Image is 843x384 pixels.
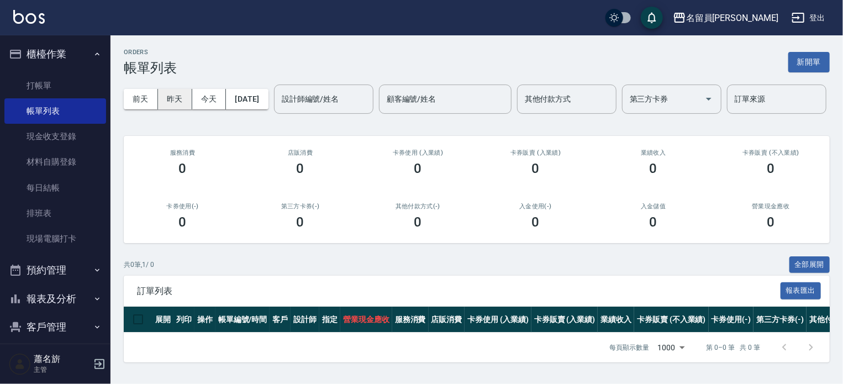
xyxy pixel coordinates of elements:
[255,203,346,210] h2: 第三方卡券(-)
[668,7,783,29] button: 名留員[PERSON_NAME]
[650,161,657,176] h3: 0
[297,161,304,176] h3: 0
[787,8,830,28] button: 登出
[4,285,106,313] button: 報表及分析
[291,307,319,333] th: 設計師
[9,353,31,375] img: Person
[4,73,106,98] a: 打帳單
[725,149,816,156] h2: 卡券販賣 (不入業績)
[124,49,177,56] h2: ORDERS
[137,149,228,156] h3: 服務消費
[4,40,106,69] button: 櫃檯作業
[767,214,775,230] h3: 0
[215,307,270,333] th: 帳單編號/時間
[4,124,106,149] a: 現金收支登錄
[781,285,821,296] a: 報表匯出
[490,149,581,156] h2: 卡券販賣 (入業績)
[598,307,634,333] th: 業績收入
[319,307,340,333] th: 指定
[372,149,463,156] h2: 卡券使用 (入業績)
[414,214,422,230] h3: 0
[634,307,708,333] th: 卡券販賣 (不入業績)
[532,214,540,230] h3: 0
[609,343,649,353] p: 每頁顯示數量
[788,52,830,72] button: 新開單
[781,282,821,299] button: 報表匯出
[414,161,422,176] h3: 0
[226,89,268,109] button: [DATE]
[124,60,177,76] h3: 帳單列表
[4,313,106,341] button: 客戶管理
[34,365,90,375] p: 主管
[650,214,657,230] h3: 0
[725,203,816,210] h2: 營業現金應收
[490,203,581,210] h2: 入金使用(-)
[297,214,304,230] h3: 0
[137,286,781,297] span: 訂單列表
[137,203,228,210] h2: 卡券使用(-)
[654,333,689,362] div: 1000
[34,354,90,365] h5: 蕭名旂
[709,307,754,333] th: 卡券使用(-)
[532,161,540,176] h3: 0
[4,226,106,251] a: 現場電腦打卡
[707,343,760,353] p: 第 0–0 筆 共 0 筆
[392,307,429,333] th: 服務消費
[608,149,699,156] h2: 業績收入
[608,203,699,210] h2: 入金儲值
[4,175,106,201] a: 每日結帳
[429,307,465,333] th: 店販消費
[372,203,463,210] h2: 其他付款方式(-)
[686,11,778,25] div: 名留員[PERSON_NAME]
[465,307,531,333] th: 卡券使用 (入業績)
[4,256,106,285] button: 預約管理
[124,260,154,270] p: 共 0 筆, 1 / 0
[124,89,158,109] button: 前天
[179,214,187,230] h3: 0
[173,307,194,333] th: 列印
[152,307,173,333] th: 展開
[754,307,807,333] th: 第三方卡券(-)
[158,89,192,109] button: 昨天
[270,307,291,333] th: 客戶
[789,256,830,273] button: 全部展開
[340,307,392,333] th: 營業現金應收
[641,7,663,29] button: save
[4,341,106,370] button: 員工及薪資
[4,201,106,226] a: 排班表
[531,307,598,333] th: 卡券販賣 (入業績)
[192,89,226,109] button: 今天
[13,10,45,24] img: Logo
[179,161,187,176] h3: 0
[788,56,830,67] a: 新開單
[767,161,775,176] h3: 0
[4,98,106,124] a: 帳單列表
[4,149,106,175] a: 材料自購登錄
[700,90,718,108] button: Open
[194,307,215,333] th: 操作
[255,149,346,156] h2: 店販消費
